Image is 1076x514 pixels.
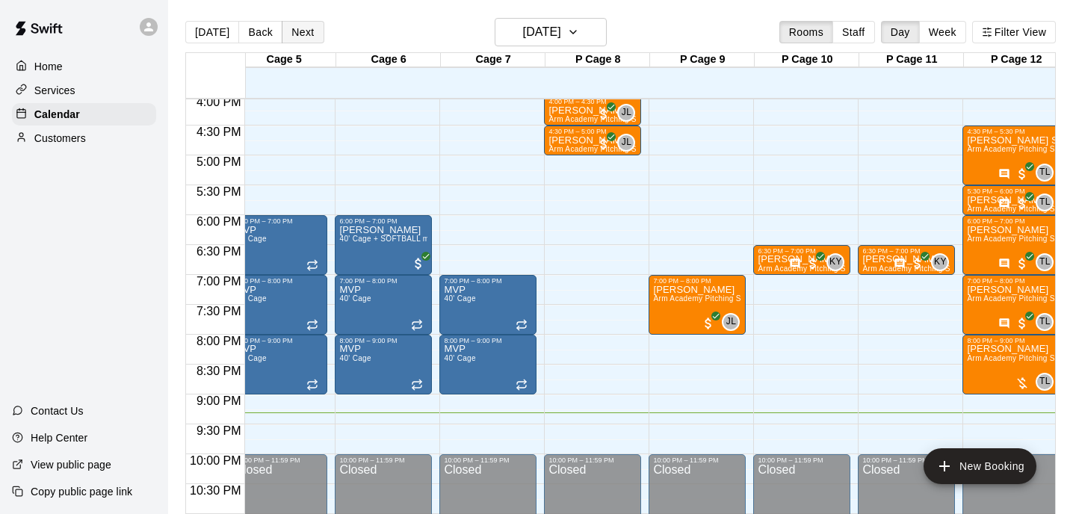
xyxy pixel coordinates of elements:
[34,107,80,122] p: Calendar
[653,294,826,303] span: Arm Academy Pitching Session 1 Hour - Pitching
[441,53,545,67] div: Cage 7
[444,456,532,464] div: 10:00 PM – 11:59 PM
[186,454,244,467] span: 10:00 PM
[411,379,423,391] span: Recurring event
[439,275,537,335] div: 7:00 PM – 8:00 PM: MVP
[31,403,84,418] p: Contact Us
[622,105,631,120] span: JL
[548,456,637,464] div: 10:00 PM – 11:59 PM
[193,245,245,258] span: 6:30 PM
[1039,374,1051,389] span: TL
[193,185,245,198] span: 5:30 PM
[193,305,245,318] span: 7:30 PM
[596,137,611,152] span: All customers have paid
[545,53,650,67] div: P Cage 8
[998,198,1010,210] svg: Has notes
[758,247,846,255] div: 6:30 PM – 7:00 PM
[617,104,635,122] div: Johnnie Larossa
[832,21,875,43] button: Staff
[339,235,452,243] span: 40' Cage + SOFTBALL machine
[726,315,736,329] span: JL
[964,53,1069,67] div: P Cage 12
[31,457,111,472] p: View public page
[335,335,432,394] div: 8:00 PM – 9:00 PM: MVP
[411,256,426,271] span: All customers have paid
[335,215,432,275] div: 6:00 PM – 7:00 PM: 40' Cage + SOFTBALL machine
[544,96,641,126] div: 4:00 PM – 4:30 PM: Arm Academy Pitching Session 30 min - Pitching
[12,103,156,126] a: Calendar
[701,316,716,331] span: All customers have paid
[1039,195,1051,210] span: TL
[962,335,1060,394] div: 8:00 PM – 9:00 PM: Arm Academy Pitching Session 1 Hour - Pitching
[653,456,741,464] div: 10:00 PM – 11:59 PM
[335,275,432,335] div: 7:00 PM – 8:00 PM: MVP
[238,21,282,43] button: Back
[934,255,947,270] span: KY
[411,319,423,331] span: Recurring event
[972,21,1056,43] button: Filter View
[444,277,532,285] div: 7:00 PM – 8:00 PM
[758,456,846,464] div: 10:00 PM – 11:59 PM
[548,98,637,105] div: 4:00 PM – 4:30 PM
[230,215,327,275] div: 6:00 PM – 7:00 PM: MVP
[12,79,156,102] a: Services
[832,253,844,271] span: Kyle Young
[339,294,371,303] span: 40' Cage
[444,354,475,362] span: 40' Cage
[1042,193,1054,211] span: Tyler Levine
[544,126,641,155] div: 4:30 PM – 5:00 PM: Arm Academy Pitching Session 30 min - Pitching
[548,128,637,135] div: 4:30 PM – 5:00 PM
[894,258,906,270] svg: Has notes
[758,264,931,273] span: Arm Academy Pitching Session 30 min - Pitching
[967,217,1055,225] div: 6:00 PM – 7:00 PM
[998,258,1010,270] svg: Has notes
[186,484,244,497] span: 10:30 PM
[193,155,245,168] span: 5:00 PM
[826,253,844,271] div: Kyle Young
[937,253,949,271] span: Kyle Young
[235,217,323,225] div: 6:00 PM – 7:00 PM
[617,134,635,152] div: Johnnie Larossa
[919,21,966,43] button: Week
[185,21,239,43] button: [DATE]
[336,53,441,67] div: Cage 6
[779,21,833,43] button: Rooms
[806,256,820,271] span: All customers have paid
[444,294,475,303] span: 40' Cage
[31,430,87,445] p: Help Center
[967,277,1055,285] div: 7:00 PM – 8:00 PM
[1015,316,1030,331] span: All customers have paid
[523,22,561,43] h6: [DATE]
[623,134,635,152] span: Johnnie Larossa
[34,59,63,74] p: Home
[650,53,755,67] div: P Cage 9
[193,96,245,108] span: 4:00 PM
[339,354,371,362] span: 40' Cage
[230,275,327,335] div: 7:00 PM – 8:00 PM: MVP
[962,275,1060,335] div: 7:00 PM – 8:00 PM: Arm Academy Pitching Session 1 Hour - Pitching
[235,337,323,344] div: 8:00 PM – 9:00 PM
[230,335,327,394] div: 8:00 PM – 9:00 PM: MVP
[339,456,427,464] div: 10:00 PM – 11:59 PM
[339,277,427,285] div: 7:00 PM – 8:00 PM
[1042,164,1054,182] span: Tyler Levine
[306,319,318,331] span: Recurring event
[753,245,850,275] div: 6:30 PM – 7:00 PM: Arm Academy Pitching Session 30 min - Pitching
[931,253,949,271] div: Kyle Young
[728,313,740,331] span: Johnnie Larossa
[1042,253,1054,271] span: Tyler Levine
[1015,167,1030,182] span: All customers have paid
[962,126,1060,185] div: 4:30 PM – 5:30 PM: Arm Academy Pitching Session 1 Hour - Pitching
[439,335,537,394] div: 8:00 PM – 9:00 PM: MVP
[34,83,75,98] p: Services
[862,247,950,255] div: 6:30 PM – 7:00 PM
[282,21,324,43] button: Next
[1036,373,1054,391] div: Tyler Levine
[193,335,245,347] span: 8:00 PM
[858,245,955,275] div: 6:30 PM – 7:00 PM: Arm Academy Pitching Session 30 min - Pitching
[193,394,245,407] span: 9:00 PM
[516,319,528,331] span: Recurring event
[516,379,528,391] span: Recurring event
[193,126,245,138] span: 4:30 PM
